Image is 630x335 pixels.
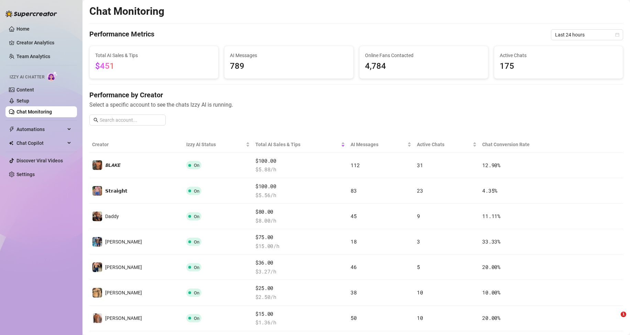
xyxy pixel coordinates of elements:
span: search [93,118,98,122]
span: On [194,316,199,321]
span: 83 [351,187,356,194]
span: $100.00 [255,157,345,165]
img: Chat Copilot [9,141,13,145]
span: On [194,265,199,270]
span: 10.00 % [482,289,500,296]
h2: Chat Monitoring [89,5,164,18]
iframe: Intercom live chat [607,312,623,328]
span: 9 [417,213,420,219]
span: Active Chats [500,52,617,59]
img: 𝙅𝙊𝙀 [92,288,102,298]
img: logo-BBDzfeDw.svg [5,10,57,17]
span: 12.90 % [482,162,500,169]
a: Team Analytics [16,54,50,59]
span: $ 2.50 /h [255,293,345,301]
span: [PERSON_NAME] [105,290,142,295]
span: 3 [417,238,420,245]
span: 31 [417,162,423,169]
span: $25.00 [255,284,345,292]
a: Creator Analytics [16,37,71,48]
span: Total AI Sales & Tips [255,141,340,148]
h4: Performance Metrics [89,29,154,40]
span: $15.00 [255,310,345,318]
span: 33.33 % [482,238,500,245]
span: 18 [351,238,356,245]
span: $451 [95,61,114,71]
span: On [194,290,199,295]
a: Setup [16,98,29,104]
span: $ 15.00 /h [255,242,345,250]
span: $ 5.88 /h [255,165,345,174]
a: Chat Monitoring [16,109,52,115]
span: Last 24 hours [555,30,619,40]
span: $36.00 [255,259,345,267]
span: Active Chats [417,141,472,148]
span: $100.00 [255,182,345,191]
span: Chat Copilot [16,138,65,149]
span: AI Messages [351,141,406,148]
span: On [194,188,199,194]
a: Home [16,26,30,32]
span: Select a specific account to see the chats Izzy AI is running. [89,100,623,109]
img: Arthur [92,237,102,247]
img: Daddy [92,212,102,221]
span: Automations [16,124,65,135]
span: [PERSON_NAME] [105,239,142,245]
th: Total AI Sales & Tips [253,137,348,153]
img: Paul [92,262,102,272]
span: thunderbolt [9,127,14,132]
span: 20.00 % [482,263,500,270]
span: 4,784 [365,60,483,73]
th: Izzy AI Status [184,137,253,153]
span: Daddy [105,214,119,219]
span: 11.11 % [482,213,500,219]
span: 1 [621,312,626,317]
span: 4.35 % [482,187,497,194]
th: AI Messages [348,137,414,153]
span: $ 8.00 /h [255,217,345,225]
th: Chat Conversion Rate [479,137,570,153]
h4: Performance by Creator [89,90,623,100]
img: AI Chatter [47,71,58,81]
span: Total AI Sales & Tips [95,52,213,59]
span: [PERSON_NAME] [105,264,142,270]
span: 789 [230,60,347,73]
span: On [194,239,199,245]
th: Creator [89,137,184,153]
span: 175 [500,60,617,73]
a: Content [16,87,34,93]
span: 112 [351,162,360,169]
span: 𝗦𝘁𝗿𝗮𝗶𝗴𝗵𝘁 [105,188,128,194]
img: 𝗦𝘁𝗿𝗮𝗶𝗴𝗵𝘁 [92,186,102,196]
span: calendar [615,33,619,37]
a: Discover Viral Videos [16,158,63,163]
span: On [194,214,199,219]
span: 23 [417,187,423,194]
span: $80.00 [255,208,345,216]
span: On [194,163,199,168]
span: $ 5.56 /h [255,191,345,199]
th: Active Chats [414,137,480,153]
span: AI Messages [230,52,347,59]
span: $ 3.27 /h [255,268,345,276]
span: 20.00 % [482,314,500,321]
span: $ 1.36 /h [255,318,345,327]
span: 10 [417,314,423,321]
span: 38 [351,289,356,296]
span: [PERSON_NAME] [105,315,142,321]
img: 𝘽𝙇𝘼𝙆𝙀 [92,160,102,170]
span: 50 [351,314,356,321]
a: Settings [16,172,35,177]
span: Izzy AI Chatter [10,74,44,80]
span: $75.00 [255,233,345,241]
span: 45 [351,213,356,219]
span: 10 [417,289,423,296]
span: 5 [417,263,420,270]
span: Online Fans Contacted [365,52,483,59]
span: 𝘽𝙇𝘼𝙆𝙀 [105,162,120,168]
img: Nathan [92,313,102,323]
span: 46 [351,263,356,270]
input: Search account... [100,116,162,124]
span: Izzy AI Status [186,141,244,148]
